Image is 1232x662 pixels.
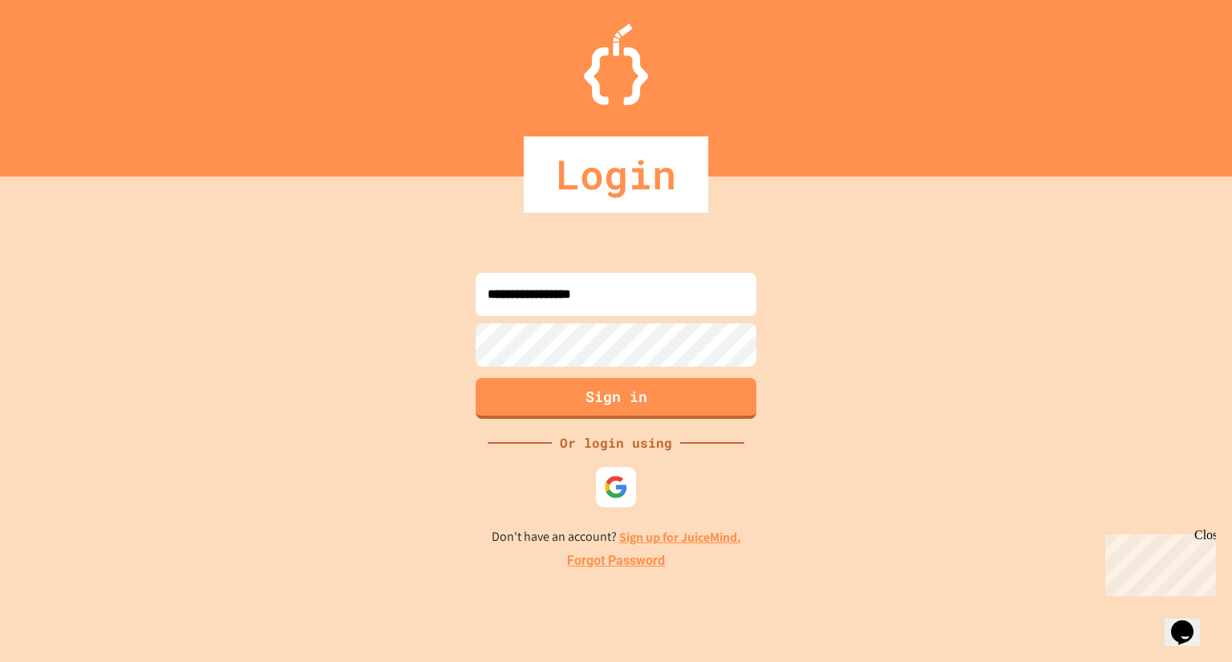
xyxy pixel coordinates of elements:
p: Don't have an account? [492,527,741,547]
div: Or login using [552,433,680,453]
img: Logo.svg [584,24,648,105]
img: google-icon.svg [604,475,628,499]
iframe: chat widget [1165,598,1216,646]
button: Sign in [476,378,756,419]
div: Login [524,136,708,213]
a: Forgot Password [567,551,665,571]
iframe: chat widget [1099,528,1216,596]
div: Chat with us now!Close [6,6,111,102]
a: Sign up for JuiceMind. [619,529,741,546]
